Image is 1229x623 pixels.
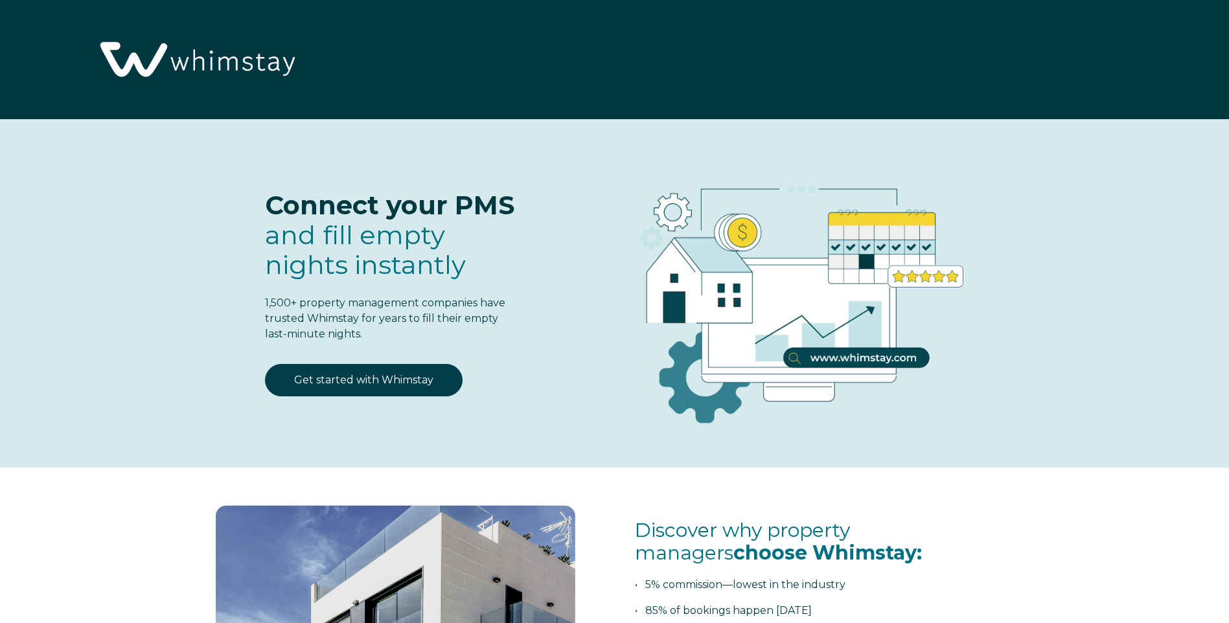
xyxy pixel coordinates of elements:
span: fill empty nights instantly [265,219,466,280]
span: Discover why property managers [635,518,922,565]
span: • 5% commission—lowest in the industry [635,578,845,591]
a: Get started with Whimstay [265,364,463,396]
span: 1,500+ property management companies have trusted Whimstay for years to fill their empty last-min... [265,297,505,340]
img: Whimstay Logo-02 1 [91,6,301,115]
span: • 85% of bookings happen [DATE] [635,604,812,617]
span: Connect your PMS [265,189,514,221]
span: and [265,219,466,280]
span: choose Whimstay: [733,541,922,565]
img: RBO Ilustrations-03 [566,145,1022,444]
